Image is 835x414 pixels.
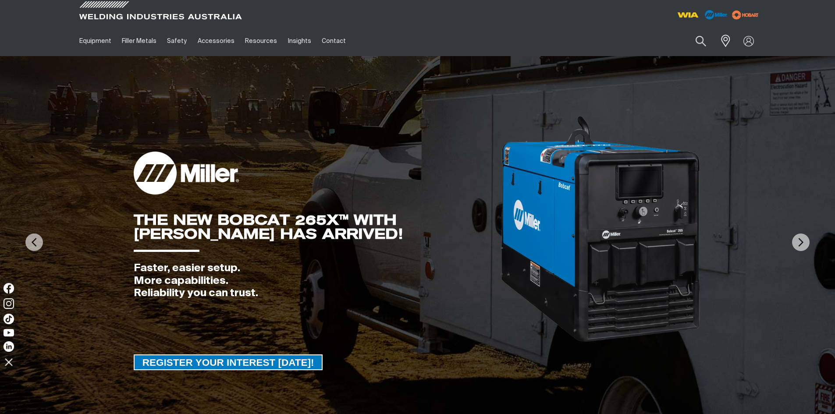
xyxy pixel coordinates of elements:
a: Filler Metals [117,26,162,56]
a: Resources [240,26,282,56]
a: Contact [316,26,351,56]
div: THE NEW BOBCAT 265X™ WITH [PERSON_NAME] HAS ARRIVED! [134,213,500,241]
a: Insights [282,26,316,56]
img: Facebook [4,283,14,294]
a: REGISTER YOUR INTEREST TODAY! [134,354,323,370]
div: Faster, easier setup. More capabilities. Reliability you can trust. [134,262,500,300]
img: TikTok [4,314,14,324]
a: Accessories [192,26,240,56]
span: REGISTER YOUR INTEREST [DATE]! [135,354,322,370]
img: YouTube [4,329,14,336]
img: PrevArrow [25,234,43,251]
nav: Main [74,26,590,56]
input: Product name or item number... [675,31,715,51]
button: Search products [686,31,716,51]
a: Safety [162,26,192,56]
img: NextArrow [792,234,810,251]
img: Instagram [4,298,14,309]
img: hide socials [1,354,16,369]
a: Equipment [74,26,117,56]
img: miller [729,8,761,21]
img: LinkedIn [4,341,14,352]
